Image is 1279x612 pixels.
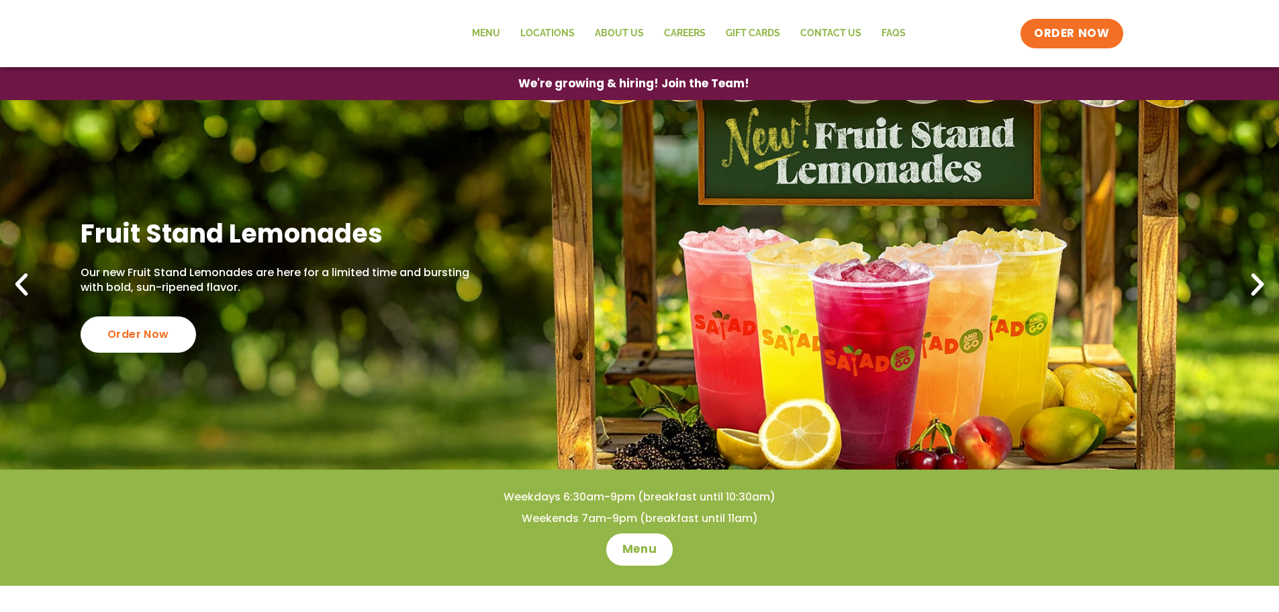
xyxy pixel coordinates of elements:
a: We're growing & hiring! Join the Team! [498,68,769,99]
a: Careers [654,18,716,49]
img: new-SAG-logo-768×292 [156,7,358,60]
a: Contact Us [790,18,871,49]
div: Order Now [81,316,196,353]
a: ORDER NOW [1021,19,1123,48]
span: We're growing & hiring! Join the Team! [518,78,749,89]
a: Menu [606,533,673,566]
a: Menu [462,18,510,49]
a: FAQs [871,18,916,49]
p: Our new Fruit Stand Lemonades are here for a limited time and bursting with bold, sun-ripened fla... [81,265,476,296]
h4: Weekends 7am-9pm (breakfast until 11am) [27,511,1252,526]
a: Locations [510,18,585,49]
nav: Menu [462,18,916,49]
span: Menu [622,541,657,558]
h4: Weekdays 6:30am-9pm (breakfast until 10:30am) [27,490,1252,505]
a: About Us [585,18,654,49]
h2: Fruit Stand Lemonades [81,217,476,250]
a: GIFT CARDS [716,18,790,49]
span: ORDER NOW [1034,26,1109,42]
